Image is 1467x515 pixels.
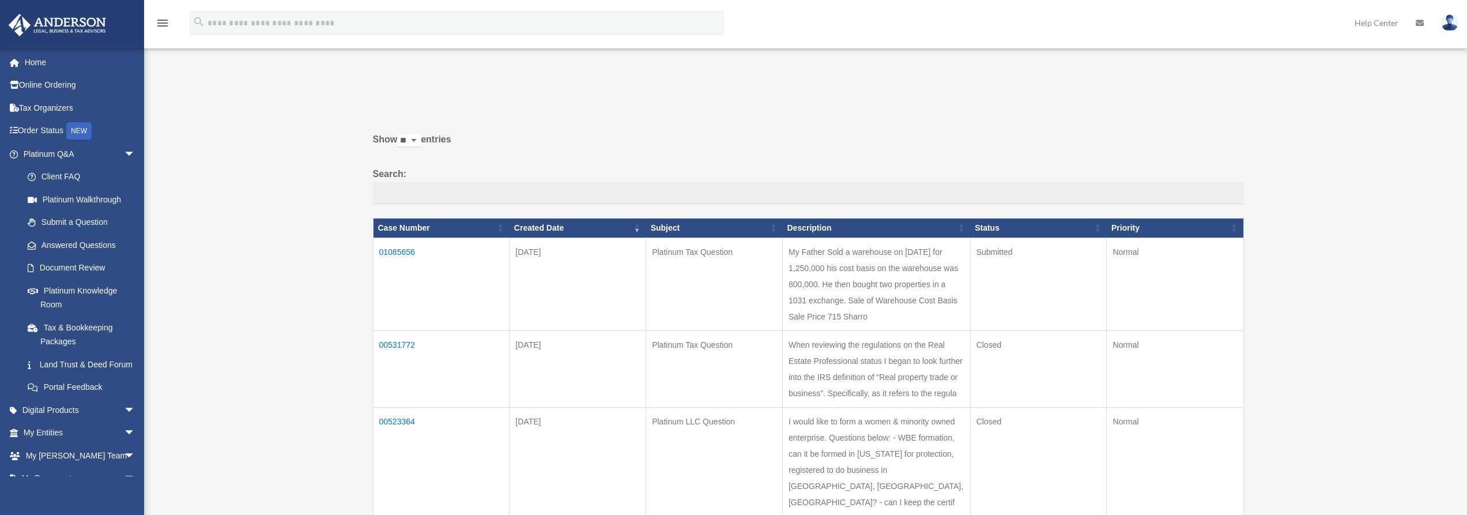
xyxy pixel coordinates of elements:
i: search [193,16,205,28]
i: menu [156,16,169,30]
img: Anderson Advisors Platinum Portal [5,14,110,36]
a: Answered Questions [16,234,141,257]
td: My Father Sold a warehouse on [DATE] for 1,250,000 his cost basis on the warehouse was 800,000. H... [782,238,970,330]
a: Order StatusNEW [8,119,153,143]
th: Case Number: activate to sort column ascending [373,218,510,238]
th: Created Date: activate to sort column ascending [510,218,646,238]
span: arrow_drop_down [124,142,147,166]
th: Subject: activate to sort column ascending [646,218,783,238]
a: Client FAQ [16,166,147,189]
td: When reviewing the regulations on the Real Estate Professional status I began to look further int... [782,330,970,407]
a: Platinum Q&Aarrow_drop_down [8,142,147,166]
label: Show entries [373,131,1244,159]
span: arrow_drop_down [124,422,147,445]
input: Search: [373,182,1244,204]
img: User Pic [1441,14,1458,31]
a: Land Trust & Deed Forum [16,353,147,376]
a: Online Ordering [8,74,153,97]
a: menu [156,20,169,30]
a: Platinum Knowledge Room [16,279,147,316]
a: My [PERSON_NAME] Teamarrow_drop_down [8,444,153,467]
td: Platinum Tax Question [646,330,783,407]
td: 01085656 [373,238,510,330]
td: Closed [970,330,1107,407]
span: arrow_drop_down [124,399,147,422]
a: Document Review [16,257,147,280]
td: Normal [1107,238,1243,330]
span: arrow_drop_down [124,444,147,468]
a: My Entitiesarrow_drop_down [8,422,153,445]
a: Portal Feedback [16,376,147,399]
a: Tax Organizers [8,96,153,119]
a: My Documentsarrow_drop_down [8,467,153,490]
a: Platinum Walkthrough [16,188,147,211]
td: [DATE] [510,238,646,330]
a: Digital Productsarrow_drop_down [8,399,153,422]
th: Priority: activate to sort column ascending [1107,218,1243,238]
span: arrow_drop_down [124,467,147,491]
td: Platinum Tax Question [646,238,783,330]
th: Description: activate to sort column ascending [782,218,970,238]
a: Submit a Question [16,211,147,234]
td: [DATE] [510,330,646,407]
select: Showentries [397,134,421,148]
a: Tax & Bookkeeping Packages [16,316,147,353]
th: Status: activate to sort column ascending [970,218,1107,238]
td: 00531772 [373,330,510,407]
td: Normal [1107,330,1243,407]
a: Home [8,51,153,74]
td: Submitted [970,238,1107,330]
div: NEW [66,122,92,140]
label: Search: [373,166,1244,204]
